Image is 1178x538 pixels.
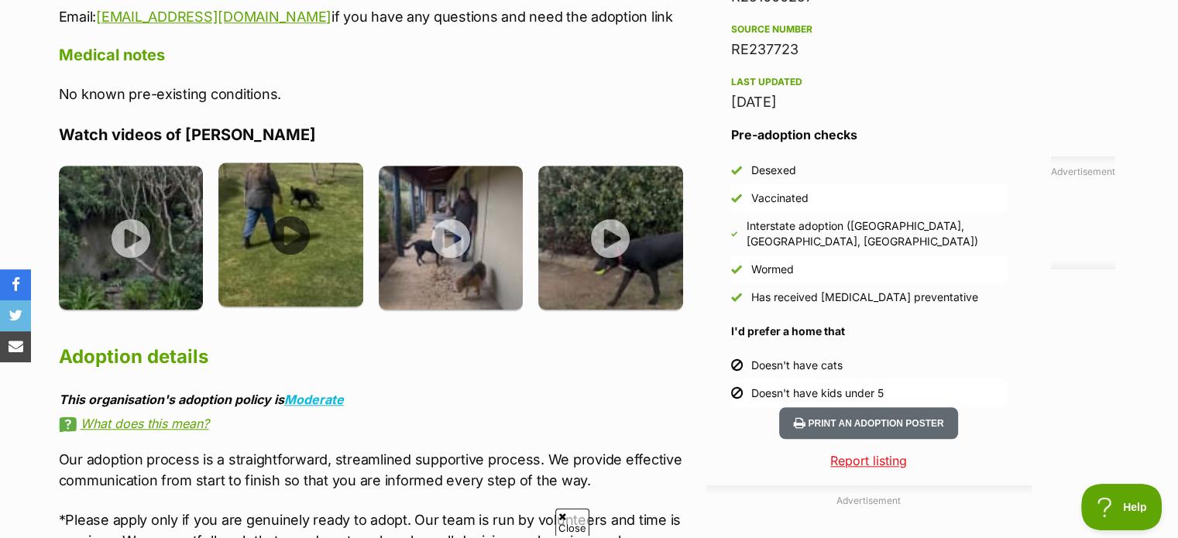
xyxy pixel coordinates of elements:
div: Source number [731,23,1007,36]
h4: Medical notes [59,45,699,65]
button: Print an adoption poster [779,407,957,439]
div: Doesn't have kids under 5 [751,386,884,401]
span: Close [555,509,589,536]
img: Yes [731,231,737,237]
a: [EMAIL_ADDRESS][DOMAIN_NAME] [96,9,331,25]
img: w1iirzaibrhjbvnovbmu.jpg [218,163,363,307]
img: Yes [731,193,742,204]
h3: Pre-adoption checks [731,125,1007,144]
h4: Watch videos of [PERSON_NAME] [59,125,699,145]
img: kzaiuenisjarfgybl9mt.jpg [538,166,683,310]
img: Yes [731,292,742,303]
h2: Adoption details [59,340,699,374]
div: RE237723 [731,39,1007,60]
div: Desexed [751,163,796,178]
a: Moderate [284,392,344,407]
img: ky3v3mv2gwqwzdozx80j.jpg [59,166,204,310]
img: Yes [731,165,742,176]
img: uopkmz7jl8g1cvmo1avk.jpg [379,166,524,310]
div: Advertisement [1051,156,1115,269]
img: Yes [731,264,742,275]
div: This organisation's adoption policy is [59,392,699,406]
h4: I'd prefer a home that [731,324,1007,339]
div: Interstate adoption ([GEOGRAPHIC_DATA], [GEOGRAPHIC_DATA], [GEOGRAPHIC_DATA]) [747,218,1007,249]
iframe: Help Scout Beacon - Open [1081,484,1163,530]
a: What does this mean? [59,416,699,430]
div: Last updated [731,76,1007,88]
p: Our adoption process is a straightforward, streamlined supportive process. We provide effective c... [59,449,699,491]
p: Email: if you have any questions and need the adoption link [59,6,699,27]
div: Vaccinated [751,190,809,206]
div: Wormed [751,262,794,277]
p: No known pre-existing conditions. [59,84,699,105]
div: Doesn't have cats [751,358,843,373]
a: Report listing [706,451,1032,470]
div: [DATE] [731,91,1007,113]
div: Has received [MEDICAL_DATA] preventative [751,290,978,305]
